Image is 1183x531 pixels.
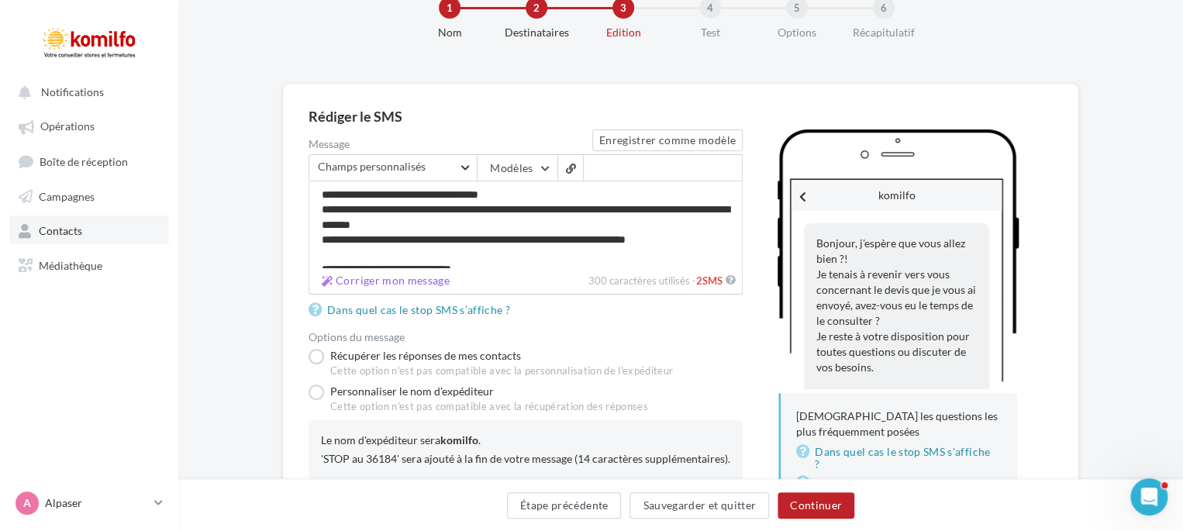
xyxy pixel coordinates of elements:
button: Étape précédente [507,492,622,519]
div: Cette option n'est pas compatible avec la récupération des réponses [330,400,648,414]
a: Dans quel cas le stop SMS s'affiche ? [796,443,1002,474]
div: Test [660,25,760,40]
a: Médiathèque [9,250,169,278]
span: 300 caractères utilisés [588,275,690,288]
span: Médiathèque [39,258,102,271]
div: komilfo [792,180,1002,211]
span: A [23,495,31,511]
div: Options du message [309,332,743,343]
span: Contacts [39,224,82,237]
span: - [692,275,723,288]
span: Campagnes [39,189,95,202]
a: Dans quel cas le stop SMS s’affiche ? [309,301,516,319]
button: Sauvegarder et quitter [629,492,769,519]
div: Nom [400,25,499,40]
span: 2 [696,275,702,288]
button: Continuer [778,492,854,519]
a: Campagnes [9,181,169,209]
div: Cette option n'est pas compatible avec la personnalisation de l'expéditeur [330,364,673,378]
a: Boîte de réception [9,147,169,175]
label: Récupérer les réponses de mes contacts [309,349,673,378]
a: A Alpaser [12,488,166,518]
div: Destinataires [487,25,586,40]
div: Récapitulatif [834,25,933,40]
span: Opérations [40,120,95,133]
label: Message [309,139,592,150]
div: 'STOP au 36184' sera ajouté à la fin de votre message (14 caractères supplémentaires). [321,451,730,467]
span: Notifications [41,85,104,98]
div: Rédiger le SMS [309,109,1053,123]
a: Quels sont les mots à éviter pour conserver une bonne délivrabilité ? [796,474,1002,505]
span: Bonjour, j'espère que vous allez bien ?! Je tenais à revenir vers vous concernant le devis que je... [816,236,976,451]
p: [DEMOGRAPHIC_DATA] les questions les plus fréquemment posées [796,409,1002,440]
div: Edition [574,25,673,40]
div: Le nom d'expéditeur sera . [321,433,730,448]
span: Select box activate [309,154,477,181]
button: 300 caractères utilisés -2SMS [316,271,456,290]
label: Personnaliser le nom d'expéditeur [309,384,648,420]
span: Champs personnalisés [318,161,457,172]
div: Options [747,25,847,40]
a: Contacts [9,216,169,243]
p: Alpaser [45,495,148,511]
span: SMS [696,275,723,288]
span: komilfo [440,433,478,447]
iframe: Intercom live chat [1130,478,1167,515]
span: Boîte de réception [40,154,128,167]
button: Modèles [477,155,557,181]
a: Opérations [9,112,169,140]
button: Notifications [9,78,163,105]
button: Enregistrer comme modèle [592,129,743,151]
